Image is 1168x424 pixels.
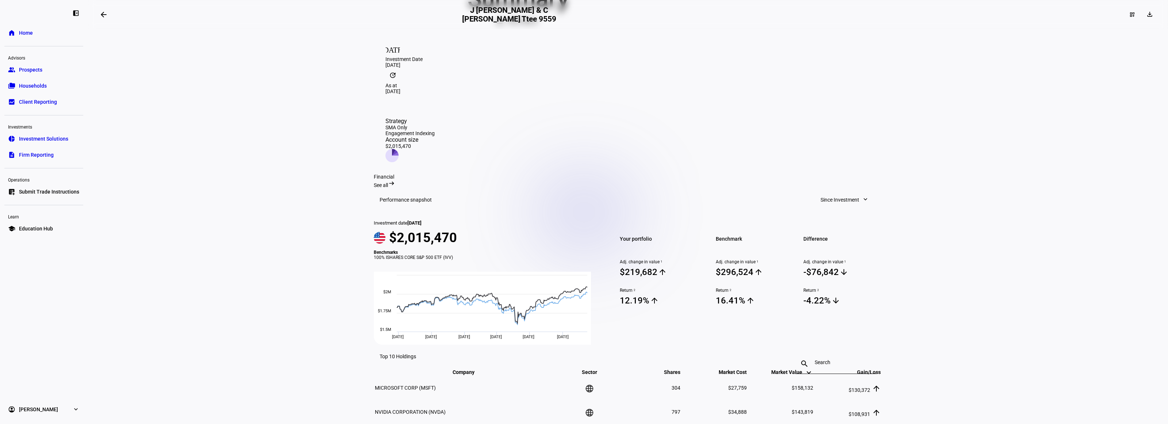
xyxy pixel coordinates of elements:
mat-icon: arrow_right_alt [388,180,395,187]
span: Adj. change in value [620,259,698,264]
sup: 1 [843,259,846,264]
mat-icon: arrow_upward [746,296,755,305]
span: [DATE] [392,335,404,339]
text: $1.5M [380,327,391,332]
div: Investment Date [385,56,870,62]
mat-icon: arrow_upward [658,268,667,276]
div: Investment date [374,220,599,226]
mat-icon: dashboard_customize [1129,12,1135,18]
span: -4.22% [803,295,882,306]
span: $296,524 [716,267,794,278]
div: Financial [374,174,882,180]
a: bid_landscapeClient Reporting [4,95,83,109]
eth-mat-symbol: list_alt_add [8,188,15,195]
a: folder_copyHouseholds [4,79,83,93]
span: [PERSON_NAME] [19,406,58,413]
span: Company [453,369,485,375]
div: SMA Only [385,125,435,130]
sup: 1 [756,259,758,264]
span: -$76,842 [803,267,882,278]
span: $2,015,470 [389,230,457,245]
h3: Performance snapshot [380,197,432,203]
span: Adj. change in value [803,259,882,264]
span: [DATE] [458,335,470,339]
span: 12.19% [620,295,698,306]
span: Client Reporting [19,98,57,106]
a: pie_chartInvestment Solutions [4,131,83,146]
div: Advisors [4,52,83,62]
text: $2M [383,290,391,294]
a: homeHome [4,26,83,40]
span: Households [19,82,47,89]
eth-mat-symbol: account_circle [8,406,15,413]
text: $1.75M [378,309,391,313]
mat-icon: expand_more [862,196,869,203]
div: Operations [4,174,83,184]
eth-mat-symbol: left_panel_close [72,9,80,17]
mat-icon: arrow_downward [839,268,848,276]
span: Prospects [19,66,42,73]
span: Return [803,288,882,293]
span: Return [716,288,794,293]
mat-icon: [DATE] [385,42,400,56]
span: Sector [576,369,603,375]
span: Your portfolio [620,234,698,244]
span: 797 [672,409,680,415]
span: $158,132 [792,385,813,391]
mat-icon: download [1146,11,1153,18]
span: 16.41% [716,295,794,306]
div: Learn [4,211,83,221]
span: Market Value [771,369,813,375]
mat-icon: arrow_downward [831,296,840,305]
mat-icon: arrow_upward [872,384,881,393]
div: [DATE] [385,88,870,94]
span: MICROSOFT CORP (MSFT) [375,385,436,391]
a: groupProspects [4,62,83,77]
div: Investments [4,121,83,131]
span: [DATE] [523,335,534,339]
mat-icon: keyboard_arrow_down [804,368,813,377]
span: [DATE] [490,335,502,339]
eth-mat-symbol: description [8,151,15,158]
span: [DATE] [557,335,569,339]
eth-data-table-title: Top 10 Holdings [380,354,416,359]
span: $108,931 [849,411,870,417]
span: Firm Reporting [19,151,54,158]
mat-icon: update [385,68,400,83]
span: Education Hub [19,225,53,232]
span: Shares [653,369,680,375]
div: 100% ISHARES CORE S&P 500 ETF (IVV) [374,255,599,260]
span: Adj. change in value [716,259,794,264]
div: Account size [385,136,435,143]
mat-icon: arrow_upward [650,296,659,305]
mat-icon: arrow_upward [754,268,763,276]
mat-icon: search [796,359,813,368]
span: Benchmark [716,234,794,244]
eth-mat-symbol: home [8,29,15,37]
span: Return [620,288,698,293]
span: Gain/Loss [846,369,881,375]
span: Market Cost [708,369,747,375]
sup: 2 [633,288,635,293]
span: Home [19,29,33,37]
a: descriptionFirm Reporting [4,148,83,162]
eth-mat-symbol: bid_landscape [8,98,15,106]
div: As at [385,83,870,88]
span: 304 [672,385,680,391]
div: Benchmarks [374,250,599,255]
span: Difference [803,234,882,244]
span: [DATE] [425,335,437,339]
div: [DATE] [385,62,870,68]
eth-mat-symbol: folder_copy [8,82,15,89]
span: Since Investment [821,192,859,207]
mat-icon: arrow_upward [872,408,881,417]
eth-mat-symbol: expand_more [72,406,80,413]
input: Search [815,359,857,365]
span: $143,819 [792,409,813,415]
sup: 1 [660,259,662,264]
span: $27,759 [728,385,747,391]
button: Since Investment [813,192,876,207]
mat-icon: arrow_backwards [99,10,108,19]
eth-mat-symbol: pie_chart [8,135,15,142]
eth-mat-symbol: group [8,66,15,73]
